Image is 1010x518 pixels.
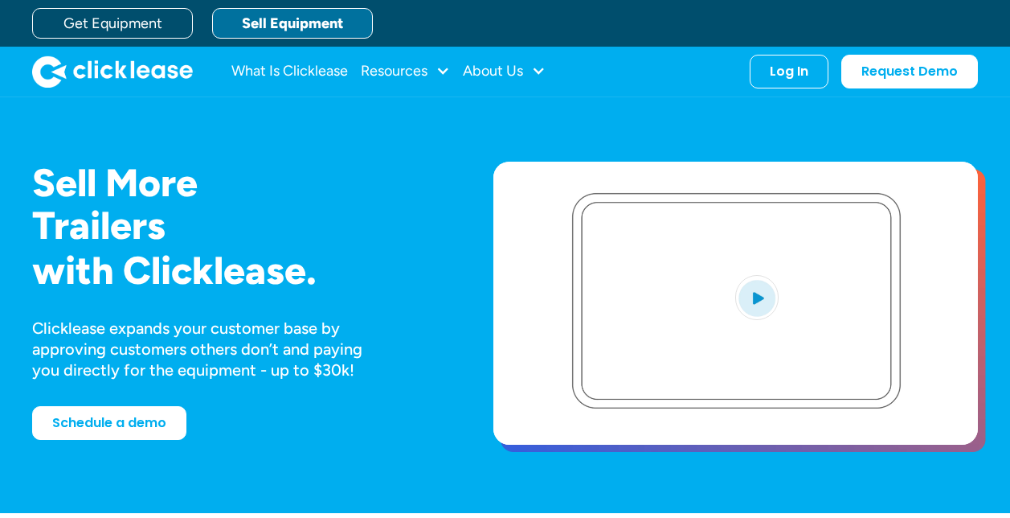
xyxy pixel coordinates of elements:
div: Clicklease expands your customer base by approving customers others don’t and paying you directly... [32,318,392,380]
a: What Is Clicklease [231,55,348,88]
h1: Sell More [32,162,442,204]
div: Log In [770,64,808,80]
img: Clicklease logo [32,55,193,88]
a: Sell Equipment [212,8,373,39]
a: Get Equipment [32,8,193,39]
a: Request Demo [841,55,978,88]
a: Schedule a demo [32,406,186,440]
h1: with Clicklease. [32,249,442,292]
img: Blue play button logo on a light blue circular background [735,275,779,320]
h1: Trailers [32,204,442,247]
